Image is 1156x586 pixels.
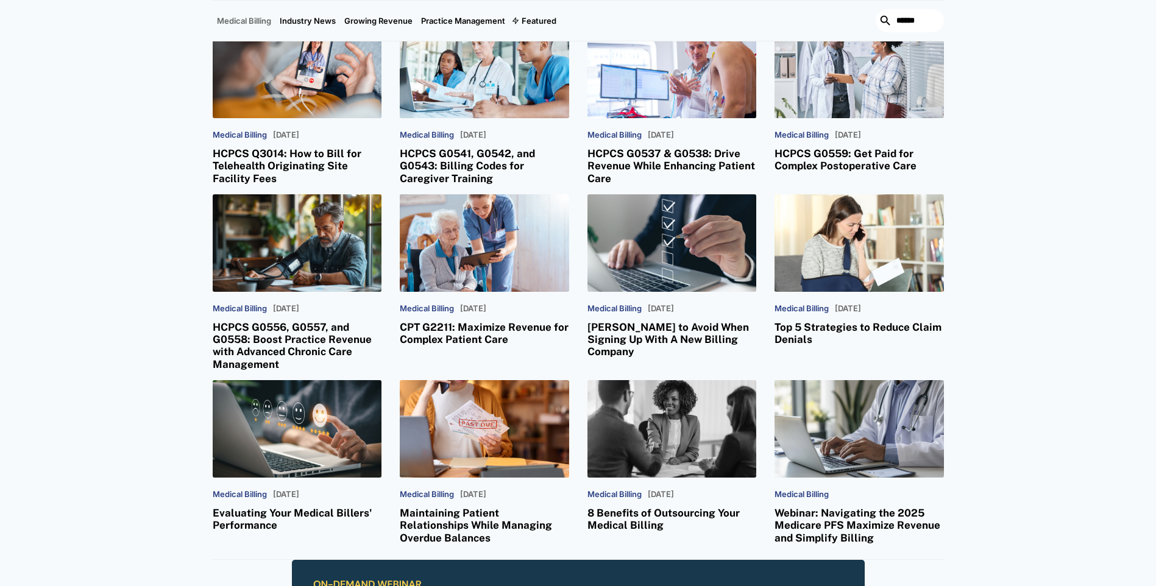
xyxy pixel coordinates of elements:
a: Medical Billing[DATE]HCPCS G0537 & G0538: Drive Revenue While Enhancing Patient Care [587,21,757,185]
p: Medical Billing [775,490,829,500]
p: [DATE] [273,304,299,314]
p: [DATE] [835,304,861,314]
h3: HCPCS G0541, G0542, and G0543: Billing Codes for Caregiver Training [400,147,569,185]
h3: [PERSON_NAME] to Avoid When Signing Up With A New Billing Company [587,321,757,358]
p: Medical Billing [587,130,642,140]
p: Medical Billing [775,304,829,314]
p: Medical Billing [400,304,454,314]
p: [DATE] [835,130,861,140]
a: Medical Billing[DATE]HCPCS G0559: Get Paid for Complex Postoperative Care [775,21,944,172]
h3: Evaluating Your Medical Billers' Performance [213,507,382,532]
p: [DATE] [648,130,674,140]
div: Featured [509,1,561,41]
p: [DATE] [460,304,486,314]
p: Medical Billing [587,490,642,500]
a: Medical Billing [213,1,275,41]
a: Medical BillingWebinar: Navigating the 2025 Medicare PFS Maximize Revenue and Simplify Billing [775,380,944,544]
h3: HCPCS G0559: Get Paid for Complex Postoperative Care [775,147,944,172]
h3: HCPCS G0537 & G0538: Drive Revenue While Enhancing Patient Care [587,147,757,185]
p: [DATE] [648,490,674,500]
a: Medical Billing[DATE]8 Benefits of Outsourcing Your Medical Billing [587,380,757,531]
p: Medical Billing [775,130,829,140]
p: Medical Billing [213,490,267,500]
a: Industry News [275,1,340,41]
p: [DATE] [460,130,486,140]
p: Medical Billing [213,130,267,140]
p: [DATE] [273,130,299,140]
p: Medical Billing [400,490,454,500]
h3: Maintaining Patient Relationships While Managing Overdue Balances [400,507,569,544]
h3: HCPCS Q3014: How to Bill for Telehealth Originating Site Facility Fees [213,147,382,185]
a: Medical Billing[DATE][PERSON_NAME] to Avoid When Signing Up With A New Billing Company [587,194,757,358]
div: Featured [522,16,556,26]
p: [DATE] [460,490,486,500]
p: [DATE] [273,490,299,500]
a: Practice Management [417,1,509,41]
a: Medical Billing[DATE]HCPCS G0556, G0557, and G0558: Boost Practice Revenue with Advanced Chronic ... [213,194,382,370]
a: Medical Billing[DATE]Evaluating Your Medical Billers' Performance [213,380,382,531]
p: Medical Billing [587,304,642,314]
p: Medical Billing [400,130,454,140]
a: Medical Billing[DATE]Maintaining Patient Relationships While Managing Overdue Balances [400,380,569,544]
p: [DATE] [648,304,674,314]
h3: CPT G2211: Maximize Revenue for Complex Patient Care [400,321,569,346]
h3: Webinar: Navigating the 2025 Medicare PFS Maximize Revenue and Simplify Billing [775,507,944,544]
h3: Top 5 Strategies to Reduce Claim Denials [775,321,944,346]
a: Medical Billing[DATE]CPT G2211: Maximize Revenue for Complex Patient Care [400,194,569,345]
h3: HCPCS G0556, G0557, and G0558: Boost Practice Revenue with Advanced Chronic Care Management [213,321,382,371]
h3: 8 Benefits of Outsourcing Your Medical Billing [587,507,757,532]
a: Medical Billing[DATE]HCPCS G0541, G0542, and G0543: Billing Codes for Caregiver Training [400,21,569,185]
p: Medical Billing [213,304,267,314]
a: Growing Revenue [340,1,417,41]
a: Medical Billing[DATE]HCPCS Q3014: How to Bill for Telehealth Originating Site Facility Fees [213,21,382,185]
a: Medical Billing[DATE]Top 5 Strategies to Reduce Claim Denials [775,194,944,345]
